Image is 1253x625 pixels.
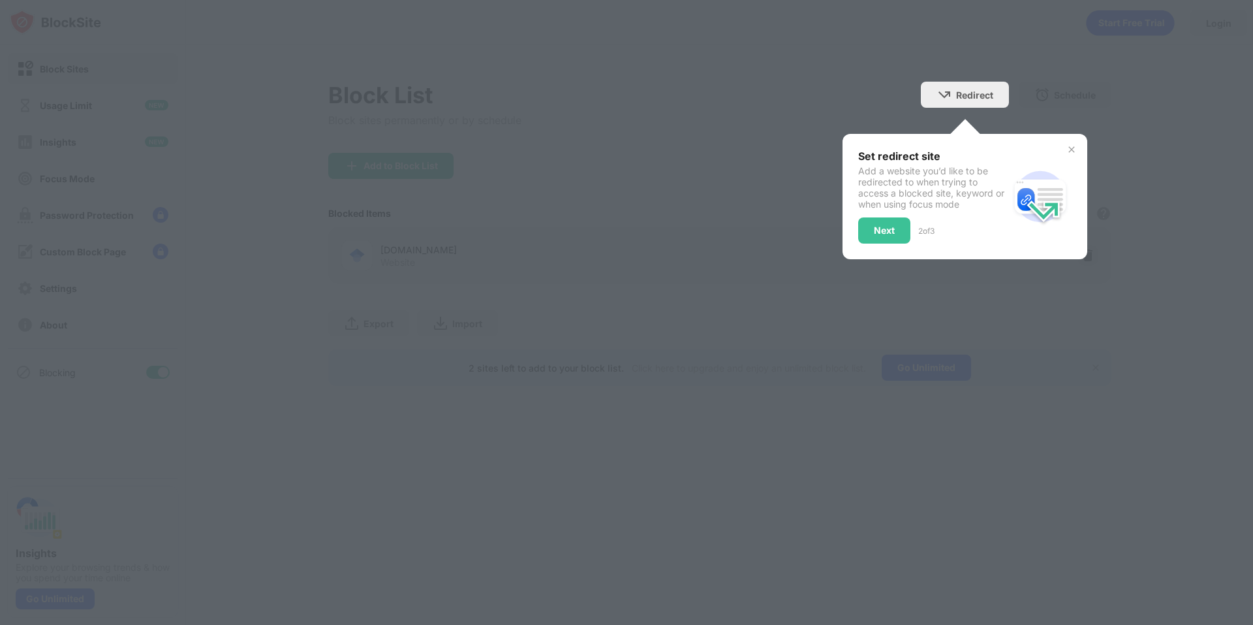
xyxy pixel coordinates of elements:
[858,165,1009,210] div: Add a website you’d like to be redirected to when trying to access a blocked site, keyword or whe...
[1009,165,1072,228] img: redirect.svg
[1066,144,1077,155] img: x-button.svg
[956,89,993,101] div: Redirect
[874,225,895,236] div: Next
[918,226,935,236] div: 2 of 3
[858,150,1009,163] div: Set redirect site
